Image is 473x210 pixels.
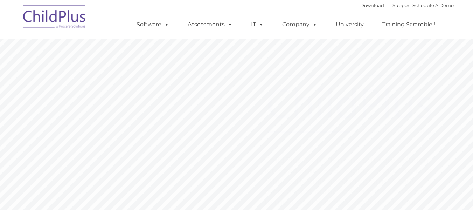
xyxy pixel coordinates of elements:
[20,0,90,35] img: ChildPlus by Procare Solutions
[360,2,454,8] font: |
[275,18,324,32] a: Company
[392,2,411,8] a: Support
[130,18,176,32] a: Software
[360,2,384,8] a: Download
[375,18,442,32] a: Training Scramble!!
[329,18,371,32] a: University
[244,18,271,32] a: IT
[412,2,454,8] a: Schedule A Demo
[181,18,239,32] a: Assessments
